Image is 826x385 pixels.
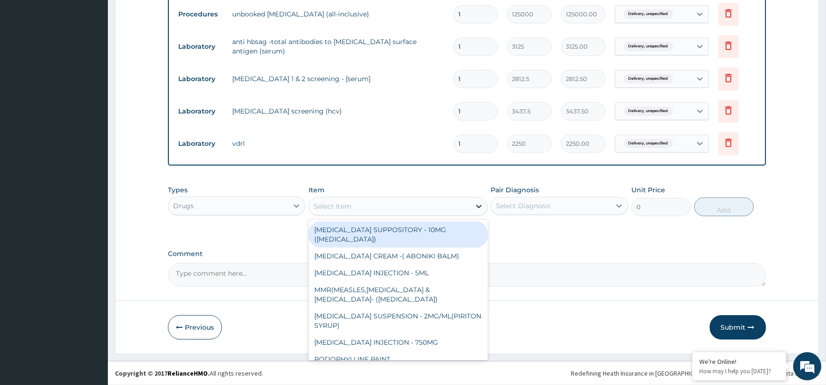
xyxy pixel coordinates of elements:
textarea: Type your message and hit 'Enter' [5,256,179,289]
span: Delivery, unspecified [624,42,673,51]
img: d_794563401_company_1708531726252_794563401 [17,47,38,70]
label: Item [309,185,325,195]
button: Submit [710,315,766,340]
div: [MEDICAL_DATA] SUPPOSITORY - 10MG ([MEDICAL_DATA]) [309,221,488,248]
div: We're Online! [699,357,779,366]
td: Laboratory [174,70,227,88]
span: Delivery, unspecified [624,74,673,83]
label: Comment [168,250,765,258]
div: [MEDICAL_DATA] INJECTION - 5ML [309,264,488,281]
label: Pair Diagnosis [491,185,539,195]
div: Select Item [314,202,351,211]
label: Unit Price [631,185,665,195]
div: [MEDICAL_DATA] INJECTION - 750MG [309,334,488,351]
td: [MEDICAL_DATA] 1 & 2 screening - [serum] [227,69,448,88]
div: Minimize live chat window [154,5,176,27]
span: Delivery, unspecified [624,106,673,116]
span: We're online! [54,118,129,213]
span: Delivery, unspecified [624,9,673,19]
p: How may I help you today? [699,367,779,375]
div: Drugs [173,201,194,211]
span: Delivery, unspecified [624,139,673,148]
td: Procedures [174,6,227,23]
td: [MEDICAL_DATA] screening (hcv) [227,102,448,121]
div: Chat with us now [49,53,158,65]
label: Types [168,186,188,194]
td: Laboratory [174,38,227,55]
td: Laboratory [174,135,227,152]
button: Add [694,197,754,216]
strong: Copyright © 2017 . [115,369,210,377]
td: vdrl [227,134,448,153]
div: Redefining Heath Insurance in [GEOGRAPHIC_DATA] using Telemedicine and Data Science! [571,369,819,378]
div: MMR(MEASLES,[MEDICAL_DATA] & [MEDICAL_DATA]- ([MEDICAL_DATA]) [309,281,488,308]
td: unbooked [MEDICAL_DATA] (all-inclusive) [227,5,448,23]
td: anti hbsag -total antibodies to [MEDICAL_DATA] surface antigen (serum) [227,32,448,60]
button: Previous [168,315,222,340]
div: [MEDICAL_DATA] SUSPENSION - 2MG/ML(PIRITON SYRUP) [309,308,488,334]
footer: All rights reserved. [108,361,826,385]
div: PODOPHYLLINE PAINT [309,351,488,368]
td: Laboratory [174,103,227,120]
div: Select Diagnosis [496,201,551,211]
div: [MEDICAL_DATA] CREAM -( ABONIKI BALM) [309,248,488,264]
a: RelianceHMO [167,369,208,377]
